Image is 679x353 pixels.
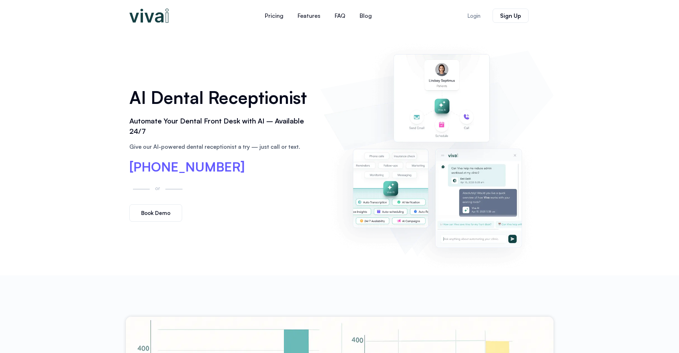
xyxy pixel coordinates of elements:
[493,9,529,23] a: Sign Up
[129,160,245,173] a: [PHONE_NUMBER]
[467,13,480,19] span: Login
[129,142,313,151] p: Give our AI-powered dental receptionist a try — just call or text.
[153,184,162,192] p: or
[290,7,328,24] a: Features
[129,116,313,137] h2: Automate Your Dental Front Desk with AI – Available 24/7
[500,13,521,19] span: Sign Up
[258,7,290,24] a: Pricing
[141,210,170,216] span: Book Demo
[129,204,182,222] a: Book Demo
[129,85,313,110] h1: AI Dental Receptionist
[328,7,353,24] a: FAQ
[324,38,550,268] img: AI dental receptionist dashboard – virtual receptionist dental office
[353,7,379,24] a: Blog
[459,9,489,23] a: Login
[215,7,422,24] nav: Menu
